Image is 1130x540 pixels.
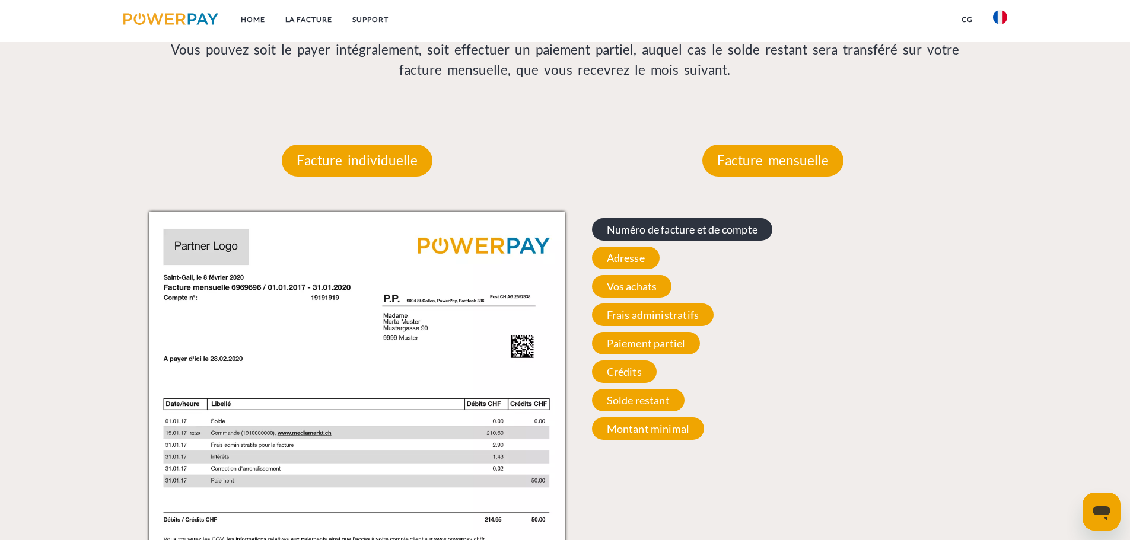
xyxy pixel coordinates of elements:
[1083,493,1121,531] iframe: Bouton de lancement de la fenêtre de messagerie
[592,303,714,326] span: Frais administratifs
[592,275,672,298] span: Vos achats
[592,218,772,241] span: Numéro de facture et de compte
[123,13,219,25] img: logo-powerpay.svg
[149,40,981,80] p: Vous pouvez soit le payer intégralement, soit effectuer un paiement partiel, auquel cas le solde ...
[282,145,432,177] p: Facture individuelle
[342,9,399,30] a: Support
[993,10,1007,24] img: fr
[951,9,983,30] a: CG
[592,389,685,411] span: Solde restant
[702,145,843,177] p: Facture mensuelle
[231,9,275,30] a: Home
[592,417,705,440] span: Montant minimal
[592,247,660,269] span: Adresse
[592,360,657,383] span: Crédits
[275,9,342,30] a: LA FACTURE
[592,332,701,354] span: Paiement partiel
